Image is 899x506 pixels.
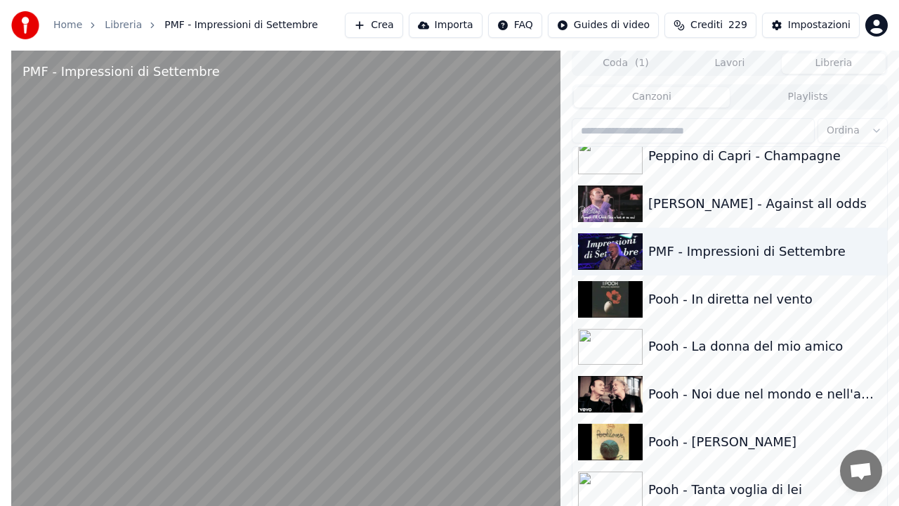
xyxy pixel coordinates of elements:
div: Pooh - La donna del mio amico [648,337,881,356]
button: Impostazioni [762,13,860,38]
button: Coda [574,53,678,74]
div: Pooh - [PERSON_NAME] [648,432,881,452]
button: Crea [345,13,402,38]
a: Aprire la chat [840,450,882,492]
button: Crediti229 [664,13,756,38]
span: Crediti [690,18,723,32]
a: Libreria [105,18,142,32]
div: Peppino di Capri - Champagne [648,146,881,166]
a: Home [53,18,82,32]
span: Ordina [827,124,860,138]
div: PMF - Impressioni di Settembre [22,62,220,82]
div: [PERSON_NAME] - Against all odds [648,194,881,214]
img: youka [11,11,39,39]
div: Pooh - Tanta voglia di lei [648,480,881,500]
span: 229 [728,18,747,32]
nav: breadcrumb [53,18,318,32]
button: Guides di video [548,13,659,38]
button: Canzoni [574,87,730,108]
button: Importa [409,13,483,38]
button: FAQ [488,13,542,38]
div: Pooh - Noi due nel mondo e nell'anima [648,384,881,404]
button: Lavori [678,53,782,74]
span: PMF - Impressioni di Settembre [164,18,317,32]
div: Impostazioni [788,18,851,32]
div: PMF - Impressioni di Settembre [648,242,881,261]
button: Libreria [782,53,886,74]
button: Playlists [730,87,886,108]
span: ( 1 ) [635,56,649,70]
div: Pooh - In diretta nel vento [648,290,881,309]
